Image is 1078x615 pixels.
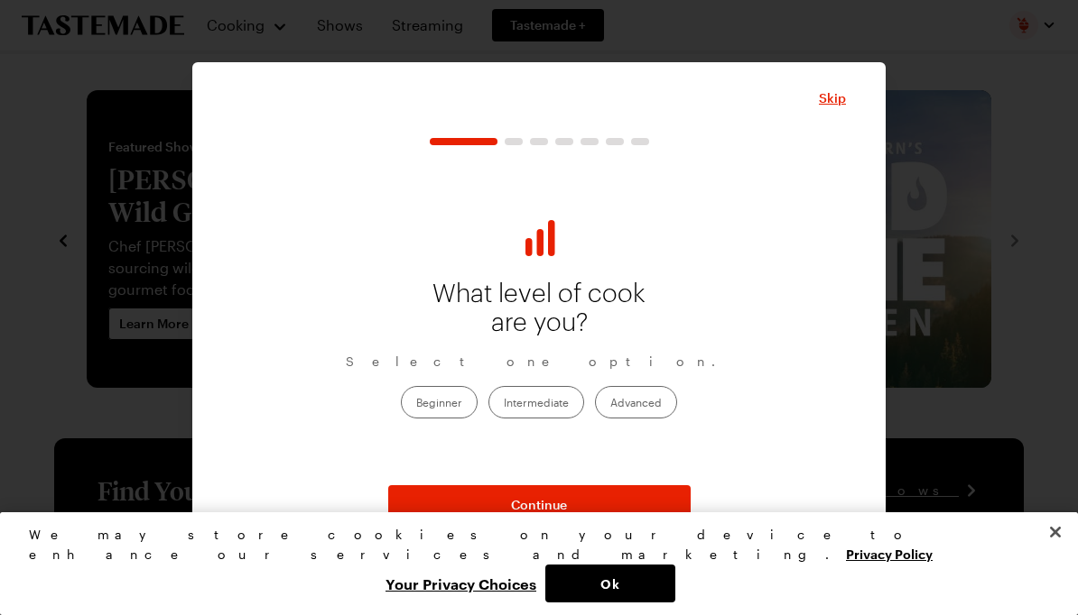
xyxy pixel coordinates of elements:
button: NextStepButton [388,485,691,525]
label: Intermediate [488,386,584,418]
p: What level of cook are you? [423,280,655,337]
div: We may store cookies on your device to enhance our services and marketing. [29,525,1034,565]
label: Beginner [401,386,478,418]
label: Advanced [595,386,677,418]
button: Ok [545,565,675,602]
span: Skip [819,89,846,107]
button: Your Privacy Choices [376,565,545,602]
button: Close [1036,512,1075,552]
span: Continue [511,496,567,514]
button: Close [819,89,846,107]
p: Select one option. [346,352,732,372]
a: More information about your privacy, opens in a new tab [846,545,933,562]
div: Privacy [29,525,1034,602]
